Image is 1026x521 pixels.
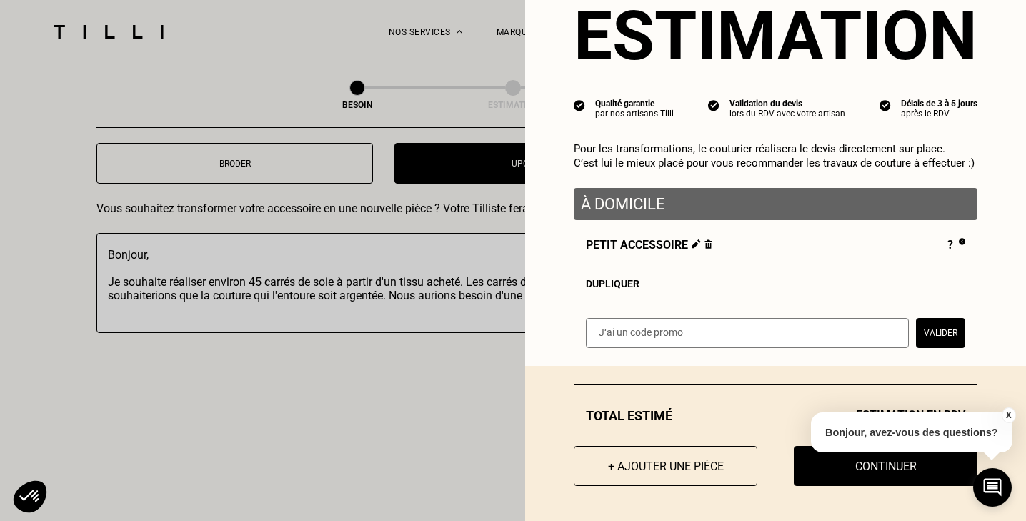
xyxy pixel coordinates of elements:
[901,109,977,119] div: après le RDV
[595,99,674,109] div: Qualité garantie
[574,446,757,486] button: + Ajouter une pièce
[729,109,845,119] div: lors du RDV avec votre artisan
[959,238,965,245] img: Pourquoi le prix est indéfini ?
[794,446,977,486] button: Continuer
[586,278,965,289] div: Dupliquer
[586,318,909,348] input: J‘ai un code promo
[729,99,845,109] div: Validation du devis
[901,99,977,109] div: Délais de 3 à 5 jours
[586,238,712,254] span: Petit accessoire
[574,99,585,111] img: icon list info
[704,239,712,249] img: Supprimer
[574,142,977,170] p: Pour les transformations, le couturier réalisera le devis directement sur place. C’est lui le mie...
[595,109,674,119] div: par nos artisans Tilli
[708,99,719,111] img: icon list info
[574,408,977,423] div: Total estimé
[1001,407,1015,423] button: X
[947,238,965,254] div: ?
[916,318,965,348] button: Valider
[581,195,970,213] p: À domicile
[880,99,891,111] img: icon list info
[692,239,701,249] img: Éditer
[811,412,1012,452] p: Bonjour, avez-vous des questions?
